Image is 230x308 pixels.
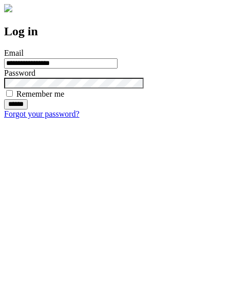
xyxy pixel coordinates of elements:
[4,69,35,77] label: Password
[4,109,79,118] a: Forgot your password?
[4,4,12,12] img: logo-4e3dc11c47720685a147b03b5a06dd966a58ff35d612b21f08c02c0306f2b779.png
[16,90,64,98] label: Remember me
[4,49,24,57] label: Email
[4,25,226,38] h2: Log in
